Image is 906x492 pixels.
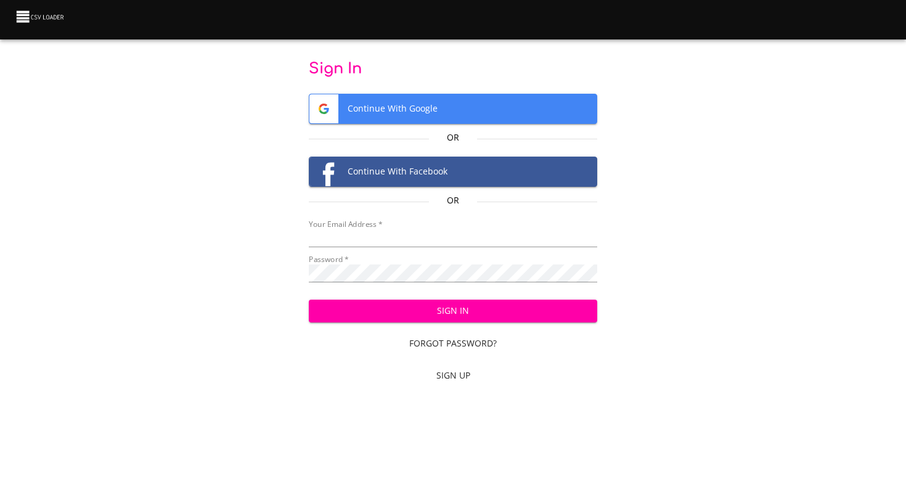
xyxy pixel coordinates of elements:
span: Forgot Password? [314,336,593,351]
label: Your Email Address [309,221,382,228]
label: Password [309,256,349,263]
img: Google logo [309,94,338,123]
span: Sign In [319,303,588,319]
img: Facebook logo [309,157,338,186]
span: Sign Up [314,368,593,383]
p: Sign In [309,59,598,79]
img: CSV Loader [15,8,67,25]
a: Sign Up [309,364,598,387]
p: Or [429,131,477,144]
button: Google logoContinue With Google [309,94,598,124]
span: Continue With Facebook [309,157,597,186]
p: Or [429,194,477,207]
span: Continue With Google [309,94,597,123]
a: Forgot Password? [309,332,598,355]
button: Sign In [309,300,598,322]
button: Facebook logoContinue With Facebook [309,157,598,187]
